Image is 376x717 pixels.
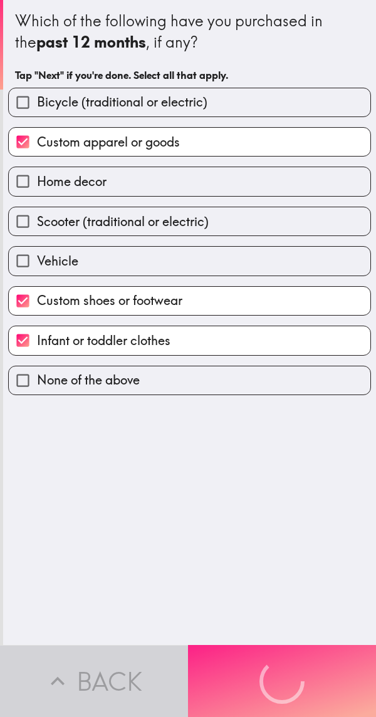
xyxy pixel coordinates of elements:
button: Scooter (traditional or electric) [9,207,370,235]
div: Which of the following have you purchased in the , if any? [15,11,364,53]
button: Vehicle [9,247,370,275]
span: None of the above [37,371,140,389]
button: Custom shoes or footwear [9,287,370,315]
button: Bicycle (traditional or electric) [9,88,370,116]
span: Vehicle [37,252,78,270]
button: None of the above [9,366,370,395]
button: Home decor [9,167,370,195]
span: Bicycle (traditional or electric) [37,93,207,111]
h6: Tap "Next" if you're done. Select all that apply. [15,68,364,82]
button: Infant or toddler clothes [9,326,370,354]
b: past 12 months [36,33,146,51]
span: Custom apparel or goods [37,133,180,151]
span: Infant or toddler clothes [37,332,170,349]
span: Home decor [37,173,107,190]
span: Custom shoes or footwear [37,292,182,309]
span: Scooter (traditional or electric) [37,213,209,230]
button: Custom apparel or goods [9,128,370,156]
